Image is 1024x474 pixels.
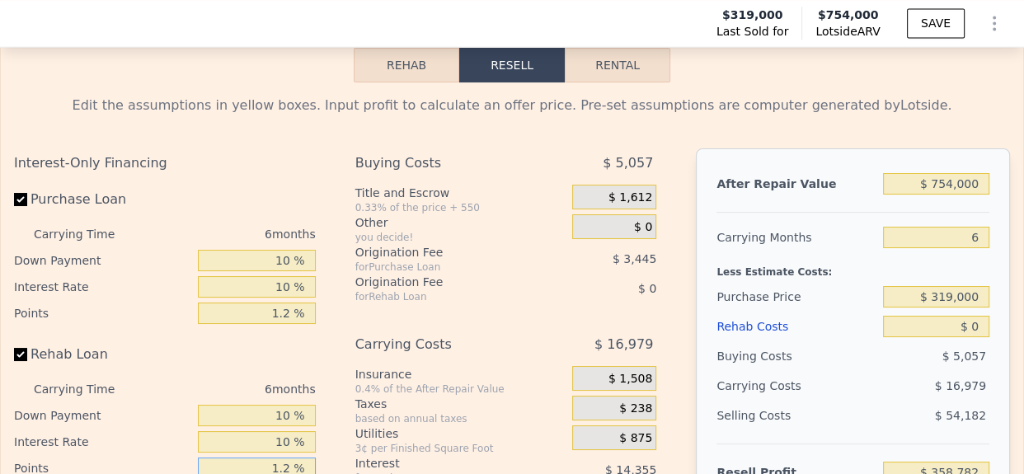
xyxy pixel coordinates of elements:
[608,190,652,205] span: $ 1,612
[355,201,566,214] div: 0.33% of the price + 550
[355,260,533,274] div: for Purchase Loan
[14,247,191,274] div: Down Payment
[935,379,986,392] span: $ 16,979
[14,96,1010,115] div: Edit the assumptions in yellow boxes. Input profit to calculate an offer price. Pre-set assumptio...
[608,372,652,387] span: $ 1,508
[619,431,652,446] span: $ 875
[716,341,876,371] div: Buying Costs
[14,402,191,429] div: Down Payment
[722,7,783,23] span: $319,000
[355,290,533,303] div: for Rehab Loan
[355,330,533,359] div: Carrying Costs
[14,348,27,361] input: Rehab Loan
[143,221,316,247] div: 6 months
[355,382,566,396] div: 0.4% of the After Repair Value
[14,193,27,206] input: Purchase Loan
[354,48,459,82] button: Rehab
[355,274,533,290] div: Origination Fee
[14,185,191,214] label: Purchase Loan
[619,401,652,416] span: $ 238
[978,7,1011,40] button: Show Options
[716,23,789,40] span: Last Sold for
[355,366,566,382] div: Insurance
[716,401,876,430] div: Selling Costs
[14,300,191,326] div: Points
[634,220,652,235] span: $ 0
[355,396,566,412] div: Taxes
[14,148,316,178] div: Interest-Only Financing
[716,312,876,341] div: Rehab Costs
[14,340,191,369] label: Rehab Loan
[355,148,533,178] div: Buying Costs
[355,455,533,472] div: Interest
[143,376,316,402] div: 6 months
[716,223,876,252] div: Carrying Months
[355,412,566,425] div: based on annual taxes
[935,409,986,422] span: $ 54,182
[355,442,566,455] div: 3¢ per Finished Square Foot
[355,231,566,244] div: you decide!
[355,244,533,260] div: Origination Fee
[815,23,880,40] span: Lotside ARV
[594,330,653,359] span: $ 16,979
[603,148,653,178] span: $ 5,057
[14,274,191,300] div: Interest Rate
[818,8,879,21] span: $754,000
[459,48,565,82] button: Resell
[716,252,989,282] div: Less Estimate Costs:
[716,371,815,401] div: Carrying Costs
[34,376,137,402] div: Carrying Time
[716,169,876,199] div: After Repair Value
[34,221,137,247] div: Carrying Time
[355,185,566,201] div: Title and Escrow
[942,350,986,363] span: $ 5,057
[14,429,191,455] div: Interest Rate
[907,8,965,38] button: SAVE
[565,48,670,82] button: Rental
[355,214,566,231] div: Other
[355,425,566,442] div: Utilities
[613,252,656,265] span: $ 3,445
[638,282,656,295] span: $ 0
[716,282,876,312] div: Purchase Price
